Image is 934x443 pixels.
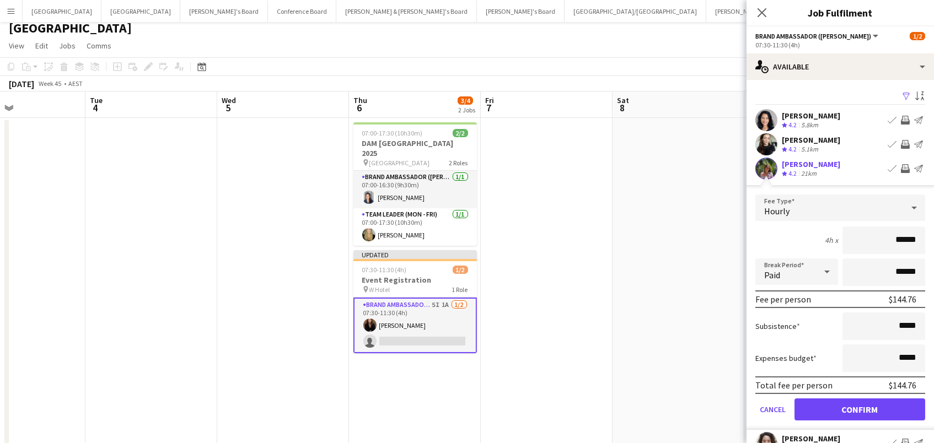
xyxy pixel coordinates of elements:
[362,266,407,274] span: 07:30-11:30 (4h)
[362,129,423,137] span: 07:00-17:30 (10h30m)
[755,353,817,363] label: Expenses budget
[36,79,64,88] span: Week 45
[788,121,797,129] span: 4.2
[353,95,367,105] span: Thu
[755,294,811,305] div: Fee per person
[747,6,934,20] h3: Job Fulfilment
[889,380,916,391] div: $144.76
[565,1,706,22] button: [GEOGRAPHIC_DATA]/[GEOGRAPHIC_DATA]
[889,294,916,305] div: $144.76
[35,41,48,51] span: Edit
[485,95,494,105] span: Fri
[353,138,477,158] h3: DAM [GEOGRAPHIC_DATA] 2025
[369,159,430,167] span: [GEOGRAPHIC_DATA]
[706,1,847,22] button: [PERSON_NAME] & [PERSON_NAME]'s Board
[799,169,819,179] div: 21km
[755,41,925,49] div: 07:30-11:30 (4h)
[222,95,236,105] span: Wed
[617,95,629,105] span: Sat
[369,285,390,294] span: W Hotel
[788,169,797,177] span: 4.2
[782,111,840,121] div: [PERSON_NAME]
[268,1,336,22] button: Conference Board
[9,41,24,51] span: View
[59,41,76,51] span: Jobs
[353,171,477,208] app-card-role: Brand Ambassador ([PERSON_NAME])1/107:00-16:30 (9h30m)[PERSON_NAME]
[755,321,800,331] label: Subsistence
[825,235,838,245] div: 4h x
[90,95,103,105] span: Tue
[353,298,477,353] app-card-role: Brand Ambassador ([PERSON_NAME])5I1A1/207:30-11:30 (4h)[PERSON_NAME]
[9,78,34,89] div: [DATE]
[788,145,797,153] span: 4.2
[764,269,780,280] span: Paid
[353,122,477,246] app-job-card: 07:00-17:30 (10h30m)2/2DAM [GEOGRAPHIC_DATA] 2025 [GEOGRAPHIC_DATA]2 RolesBrand Ambassador ([PERS...
[87,41,111,51] span: Comms
[88,101,103,114] span: 4
[755,380,833,391] div: Total fee per person
[755,32,880,40] button: Brand Ambassador ([PERSON_NAME])
[4,39,29,53] a: View
[353,250,477,353] app-job-card: Updated07:30-11:30 (4h)1/2Event Registration W Hotel1 RoleBrand Ambassador ([PERSON_NAME])5I1A1/2...
[23,1,101,22] button: [GEOGRAPHIC_DATA]
[82,39,116,53] a: Comms
[747,53,934,80] div: Available
[458,106,475,114] div: 2 Jobs
[353,275,477,285] h3: Event Registration
[220,101,236,114] span: 5
[799,121,820,130] div: 5.8km
[453,129,468,137] span: 2/2
[31,39,52,53] a: Edit
[449,159,468,167] span: 2 Roles
[101,1,180,22] button: [GEOGRAPHIC_DATA]
[353,208,477,246] app-card-role: Team Leader (Mon - Fri)1/107:00-17:30 (10h30m)[PERSON_NAME]
[336,1,477,22] button: [PERSON_NAME] & [PERSON_NAME]'s Board
[453,266,468,274] span: 1/2
[484,101,494,114] span: 7
[452,285,468,294] span: 1 Role
[477,1,565,22] button: [PERSON_NAME]'s Board
[352,101,367,114] span: 6
[782,135,840,145] div: [PERSON_NAME]
[353,250,477,259] div: Updated
[458,96,473,105] span: 3/4
[764,206,790,217] span: Hourly
[180,1,268,22] button: [PERSON_NAME]'s Board
[782,159,840,169] div: [PERSON_NAME]
[615,101,629,114] span: 8
[68,79,83,88] div: AEST
[755,32,871,40] span: Brand Ambassador (Mon - Fri)
[910,32,925,40] span: 1/2
[799,145,820,154] div: 5.1km
[795,398,925,420] button: Confirm
[9,20,132,36] h1: [GEOGRAPHIC_DATA]
[55,39,80,53] a: Jobs
[755,398,790,420] button: Cancel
